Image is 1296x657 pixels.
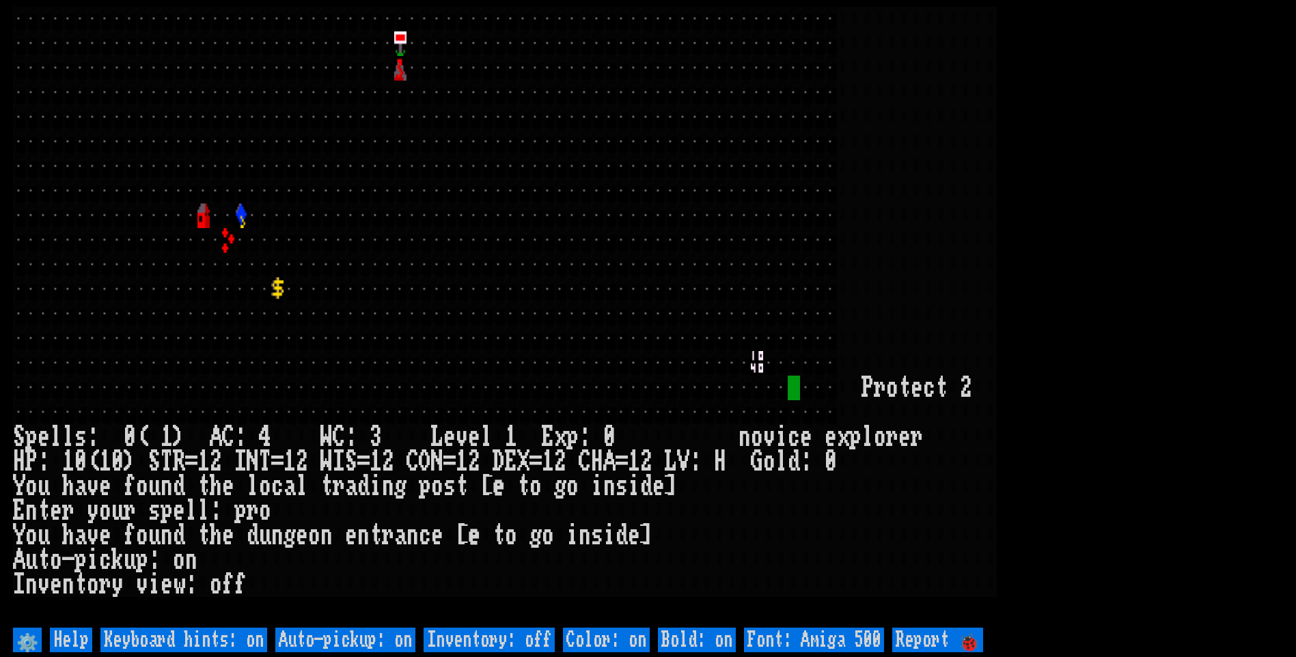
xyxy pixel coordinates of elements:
[431,474,443,499] div: o
[161,474,173,499] div: n
[320,449,333,474] div: W
[443,474,456,499] div: s
[357,449,370,474] div: =
[763,425,775,449] div: v
[591,449,603,474] div: H
[603,523,616,548] div: i
[284,474,296,499] div: a
[25,523,38,548] div: o
[370,449,382,474] div: 1
[775,425,788,449] div: i
[284,523,296,548] div: g
[603,449,616,474] div: A
[124,474,136,499] div: f
[13,523,25,548] div: Y
[775,449,788,474] div: l
[50,425,62,449] div: l
[333,449,345,474] div: I
[640,474,652,499] div: d
[38,499,50,523] div: t
[892,628,983,652] input: Report 🐞
[74,474,87,499] div: a
[62,474,74,499] div: h
[505,425,517,449] div: 1
[616,449,628,474] div: =
[874,376,886,400] div: r
[87,425,99,449] div: :
[136,548,148,572] div: p
[800,449,812,474] div: :
[222,572,234,597] div: f
[197,499,210,523] div: l
[431,425,443,449] div: L
[111,449,124,474] div: 0
[124,499,136,523] div: r
[173,572,185,597] div: w
[493,474,505,499] div: e
[259,425,271,449] div: 4
[247,449,259,474] div: N
[259,449,271,474] div: T
[161,449,173,474] div: T
[99,449,111,474] div: 1
[529,523,542,548] div: g
[247,523,259,548] div: d
[62,523,74,548] div: h
[185,449,197,474] div: =
[345,425,357,449] div: :
[640,523,652,548] div: ]
[62,572,74,597] div: n
[898,425,911,449] div: e
[124,523,136,548] div: f
[456,474,468,499] div: t
[99,474,111,499] div: e
[197,449,210,474] div: 1
[148,523,161,548] div: u
[825,425,837,449] div: e
[13,474,25,499] div: Y
[861,376,874,400] div: P
[50,548,62,572] div: o
[603,425,616,449] div: 0
[960,376,972,400] div: 2
[357,523,370,548] div: n
[25,474,38,499] div: o
[50,499,62,523] div: e
[87,572,99,597] div: o
[148,449,161,474] div: S
[456,449,468,474] div: 1
[616,474,628,499] div: s
[62,499,74,523] div: r
[210,499,222,523] div: :
[898,376,911,400] div: t
[161,425,173,449] div: 1
[74,548,87,572] div: p
[579,523,591,548] div: n
[185,548,197,572] div: n
[542,449,554,474] div: 1
[247,499,259,523] div: r
[148,499,161,523] div: s
[739,425,751,449] div: n
[87,499,99,523] div: y
[259,474,271,499] div: o
[234,425,247,449] div: :
[247,474,259,499] div: l
[161,523,173,548] div: n
[74,449,87,474] div: 0
[554,474,566,499] div: g
[665,474,677,499] div: ]
[50,628,92,652] input: Help
[382,523,394,548] div: r
[382,474,394,499] div: n
[579,449,591,474] div: C
[38,474,50,499] div: u
[886,376,898,400] div: o
[382,449,394,474] div: 2
[493,449,505,474] div: D
[136,523,148,548] div: o
[62,425,74,449] div: l
[554,449,566,474] div: 2
[456,523,468,548] div: [
[74,572,87,597] div: t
